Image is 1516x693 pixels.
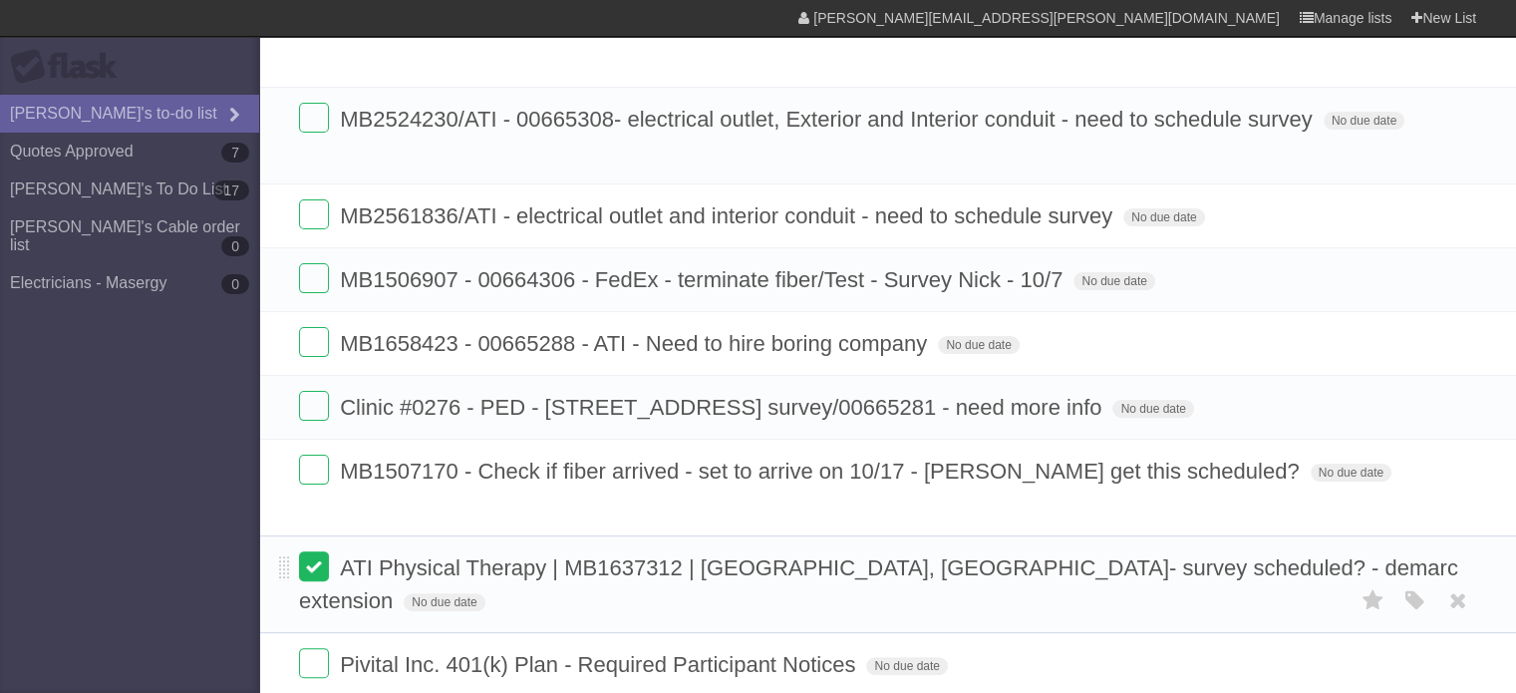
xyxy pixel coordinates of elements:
label: Done [299,199,329,229]
span: ATI Physical Therapy | MB1637312 | [GEOGRAPHIC_DATA], [GEOGRAPHIC_DATA]- survey scheduled? - dema... [299,555,1458,613]
span: No due date [1073,272,1154,290]
label: Done [299,103,329,133]
span: Clinic #0276 - PED - [STREET_ADDRESS] survey/00665281 - need more info [340,395,1106,420]
span: No due date [1112,400,1193,418]
span: MB2561836/ATI - electrical outlet and interior conduit - need to schedule survey [340,203,1117,228]
label: Star task [1355,584,1392,617]
b: 0 [221,274,249,294]
label: Done [299,551,329,581]
span: MB2524230/ATI - 00665308- electrical outlet, Exterior and Interior conduit - need to schedule survey [340,107,1317,132]
b: 0 [221,236,249,256]
label: Done [299,327,329,357]
span: MB1506907 - 00664306 - FedEx - terminate fiber/Test - Survey Nick - 10/7 [340,267,1067,292]
label: Done [299,455,329,485]
div: Flask [10,49,130,85]
label: Done [299,391,329,421]
span: No due date [1123,208,1204,226]
label: Done [299,648,329,678]
span: No due date [1324,112,1404,130]
span: Pivital Inc. 401(k) Plan - Required Participant Notices [340,652,860,677]
span: MB1507170 - Check if fiber arrived - set to arrive on 10/17 - [PERSON_NAME] get this scheduled? [340,459,1304,484]
span: No due date [866,657,947,675]
label: Done [299,263,329,293]
b: 7 [221,143,249,163]
span: No due date [938,336,1019,354]
span: No due date [1311,464,1391,482]
b: 17 [213,180,249,200]
span: MB1658423 - 00665288 - ATI - Need to hire boring company [340,331,932,356]
span: No due date [404,593,484,611]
